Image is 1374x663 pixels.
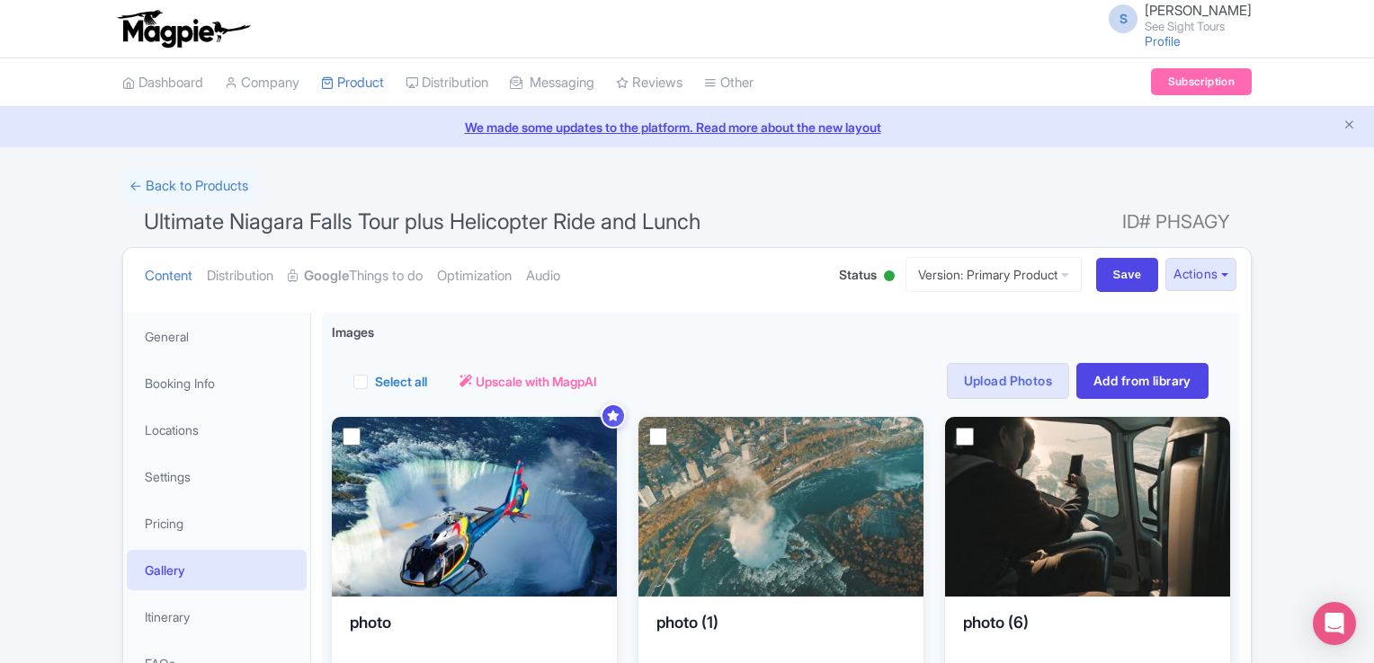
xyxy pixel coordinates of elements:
a: General [127,316,307,357]
a: Version: Primary Product [906,257,1082,292]
a: GoogleThings to do [288,248,423,305]
span: Ultimate Niagara Falls Tour plus Helicopter Ride and Lunch [144,208,700,234]
a: Settings [127,456,307,497]
div: Open Intercom Messenger [1313,602,1356,645]
input: Save [1096,258,1159,292]
small: See Sight Tours [1145,21,1252,32]
a: Gallery [127,550,307,590]
span: [PERSON_NAME] [1145,2,1252,19]
a: Locations [127,410,307,450]
img: logo-ab69f6fb50320c5b225c76a69d11143b.png [113,9,253,49]
a: We made some updates to the platform. Read more about the new layout [11,118,1363,137]
a: Upload Photos [947,363,1069,399]
a: Upscale with MagpAI [459,372,597,391]
button: Close announcement [1343,116,1356,137]
label: Select all [375,372,427,391]
button: Actions [1165,258,1236,291]
a: Audio [526,248,560,305]
strong: Google [304,266,349,287]
a: Add from library [1076,363,1209,399]
a: Itinerary [127,597,307,637]
a: Profile [1145,33,1181,49]
a: Company [225,58,299,108]
a: Booking Info [127,363,307,403]
a: Distribution [207,248,273,305]
span: Status [839,265,877,284]
a: Pricing [127,503,307,544]
span: S [1109,4,1138,33]
a: Messaging [510,58,594,108]
a: Other [704,58,754,108]
div: Active [880,263,898,291]
span: Upscale with MagpAI [476,372,597,391]
span: Images [332,323,374,341]
a: Product [321,58,384,108]
a: Content [145,248,192,305]
span: ID# PHSAGY [1122,204,1230,240]
a: S [PERSON_NAME] See Sight Tours [1098,4,1252,32]
a: Dashboard [122,58,203,108]
a: Distribution [406,58,488,108]
a: ← Back to Products [122,169,255,204]
a: Subscription [1151,68,1252,95]
a: Optimization [437,248,512,305]
a: Reviews [616,58,683,108]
